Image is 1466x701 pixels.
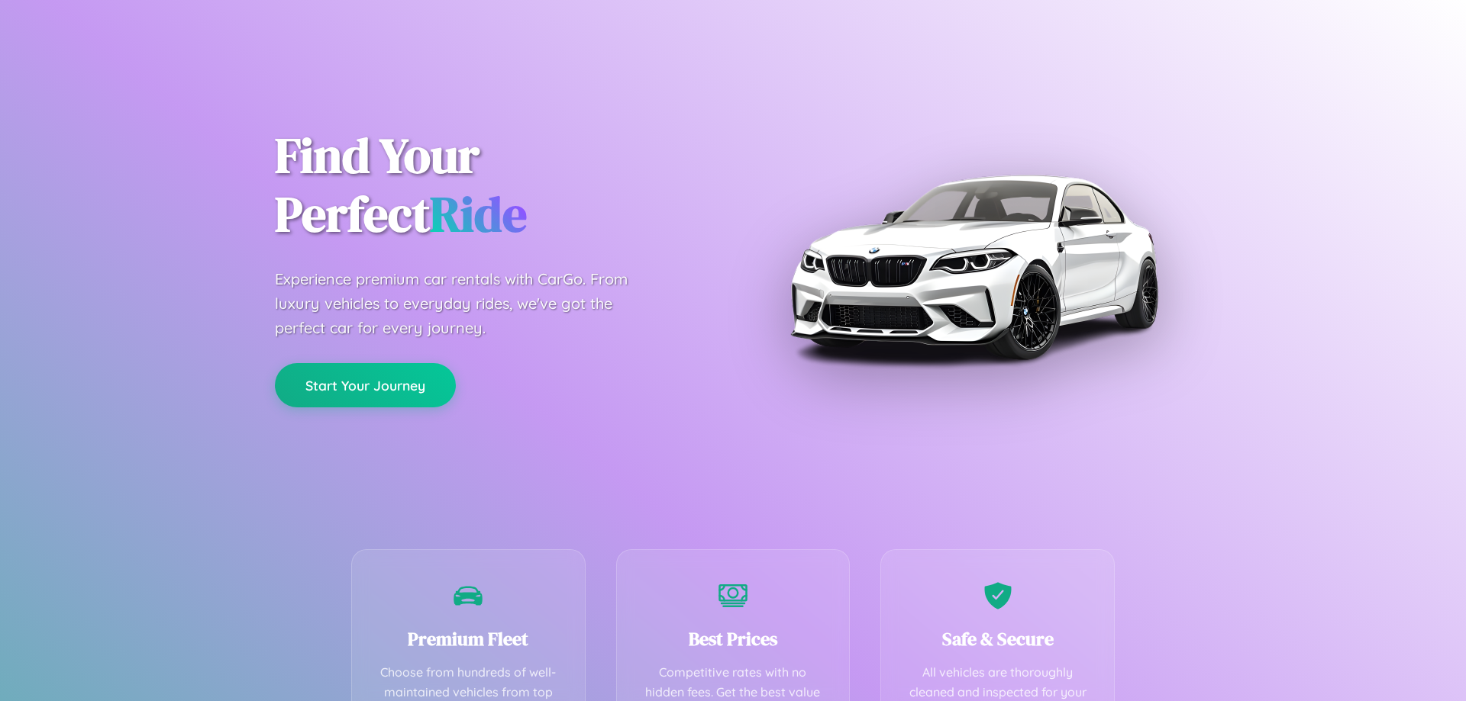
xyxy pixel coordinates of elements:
[375,626,562,651] h3: Premium Fleet
[275,363,456,407] button: Start Your Journey
[640,626,827,651] h3: Best Prices
[275,267,657,340] p: Experience premium car rentals with CarGo. From luxury vehicles to everyday rides, we've got the ...
[904,626,1091,651] h3: Safe & Secure
[275,127,710,244] h1: Find Your Perfect
[430,181,527,247] span: Ride
[783,76,1164,458] img: Premium BMW car rental vehicle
